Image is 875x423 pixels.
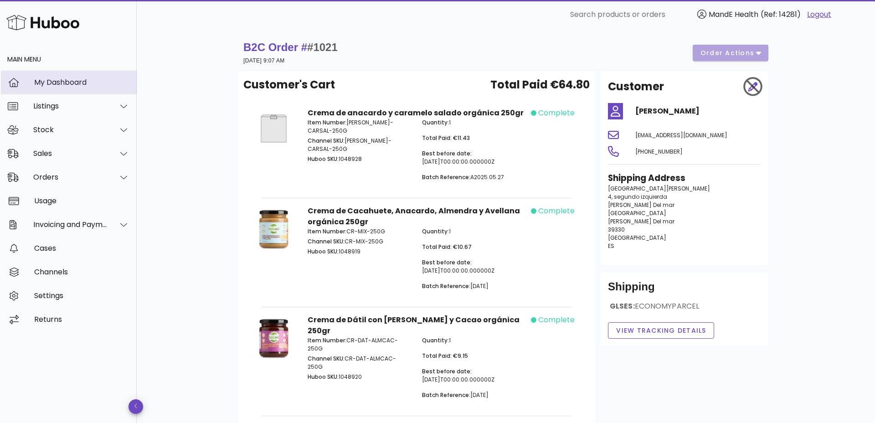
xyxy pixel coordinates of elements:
[308,336,346,344] span: Item Number:
[422,258,525,275] p: [DATE]T00:00:00.000000Z
[34,196,129,205] div: Usage
[6,13,79,32] img: Huboo Logo
[308,119,411,135] p: [PERSON_NAME]-CARSAL-250G
[34,78,129,87] div: My Dashboard
[422,173,525,181] p: A2025.05.27
[608,193,667,201] span: 4, segundo izquierda
[608,185,710,192] span: [GEOGRAPHIC_DATA][PERSON_NAME]
[761,9,801,20] span: (Ref: 14281)
[308,119,346,126] span: Item Number:
[608,301,761,319] div: GLSES:
[308,248,411,256] p: 1048919
[635,301,700,311] span: ECONOMYPARCEL
[538,315,575,325] span: complete
[422,391,470,399] span: Batch Reference:
[807,9,831,20] a: Logout
[608,78,664,95] h2: Customer
[34,244,129,253] div: Cases
[422,243,472,251] span: Total Paid: €10.67
[308,315,520,336] strong: Crema de Dátil con [PERSON_NAME] y Cacao orgánica 250gr
[422,173,470,181] span: Batch Reference:
[635,131,727,139] span: [EMAIL_ADDRESS][DOMAIN_NAME]
[251,315,297,361] img: Product Image
[33,173,108,181] div: Orders
[608,226,625,233] span: 39330
[34,315,129,324] div: Returns
[34,291,129,300] div: Settings
[608,217,674,225] span: [PERSON_NAME] Del mar
[538,206,575,217] span: complete
[34,268,129,276] div: Channels
[308,373,411,381] p: 1048920
[422,367,525,384] p: [DATE]T00:00:00.000000Z
[308,137,345,144] span: Channel SKU:
[308,248,339,255] span: Huboo SKU:
[308,336,411,353] p: CR-DAT-ALMCAC-250G
[608,201,674,209] span: [PERSON_NAME] Del mar
[422,258,472,266] span: Best before date:
[608,209,666,217] span: [GEOGRAPHIC_DATA]
[422,119,525,127] p: 1
[422,227,525,236] p: 1
[308,355,411,371] p: CR-DAT-ALMCAC-250G
[709,9,758,20] span: MandE Health
[307,41,338,53] span: #1021
[308,155,411,163] p: 1048928
[608,172,761,185] h3: Shipping Address
[422,391,525,399] p: [DATE]
[308,137,411,153] p: [PERSON_NAME]-CARSAL-250G
[422,336,525,345] p: 1
[308,237,411,246] p: CR-MIX-250G
[308,227,346,235] span: Item Number:
[608,322,714,339] button: View Tracking details
[422,336,449,344] span: Quantity:
[422,119,449,126] span: Quantity:
[422,352,468,360] span: Total Paid: €9.15
[608,242,614,250] span: ES
[33,102,108,110] div: Listings
[616,326,706,335] span: View Tracking details
[422,227,449,235] span: Quantity:
[243,57,285,64] small: [DATE] 9:07 AM
[33,149,108,158] div: Sales
[308,227,411,236] p: CR-MIX-250G
[308,155,339,163] span: Huboo SKU:
[422,282,525,290] p: [DATE]
[422,282,470,290] span: Batch Reference:
[308,355,345,362] span: Channel SKU:
[608,234,666,242] span: [GEOGRAPHIC_DATA]
[608,279,761,301] div: Shipping
[251,108,297,150] img: Product Image
[635,106,761,117] h4: [PERSON_NAME]
[422,367,472,375] span: Best before date:
[251,206,297,252] img: Product Image
[308,373,339,381] span: Huboo SKU:
[33,125,108,134] div: Stock
[422,134,470,142] span: Total Paid: €11.43
[422,150,472,157] span: Best before date:
[308,237,345,245] span: Channel SKU:
[308,108,524,118] strong: Crema de anacardo y caramelo salado orgánica 250gr
[635,148,683,155] span: [PHONE_NUMBER]
[538,108,575,119] span: complete
[422,150,525,166] p: [DATE]T00:00:00.000000Z
[243,77,335,93] span: Customer's Cart
[33,220,108,229] div: Invoicing and Payments
[308,206,520,227] strong: Crema de Cacahuete, Anacardo, Almendra y Avellana orgánica 250gr
[490,77,590,93] span: Total Paid €64.80
[243,41,338,53] strong: B2C Order #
